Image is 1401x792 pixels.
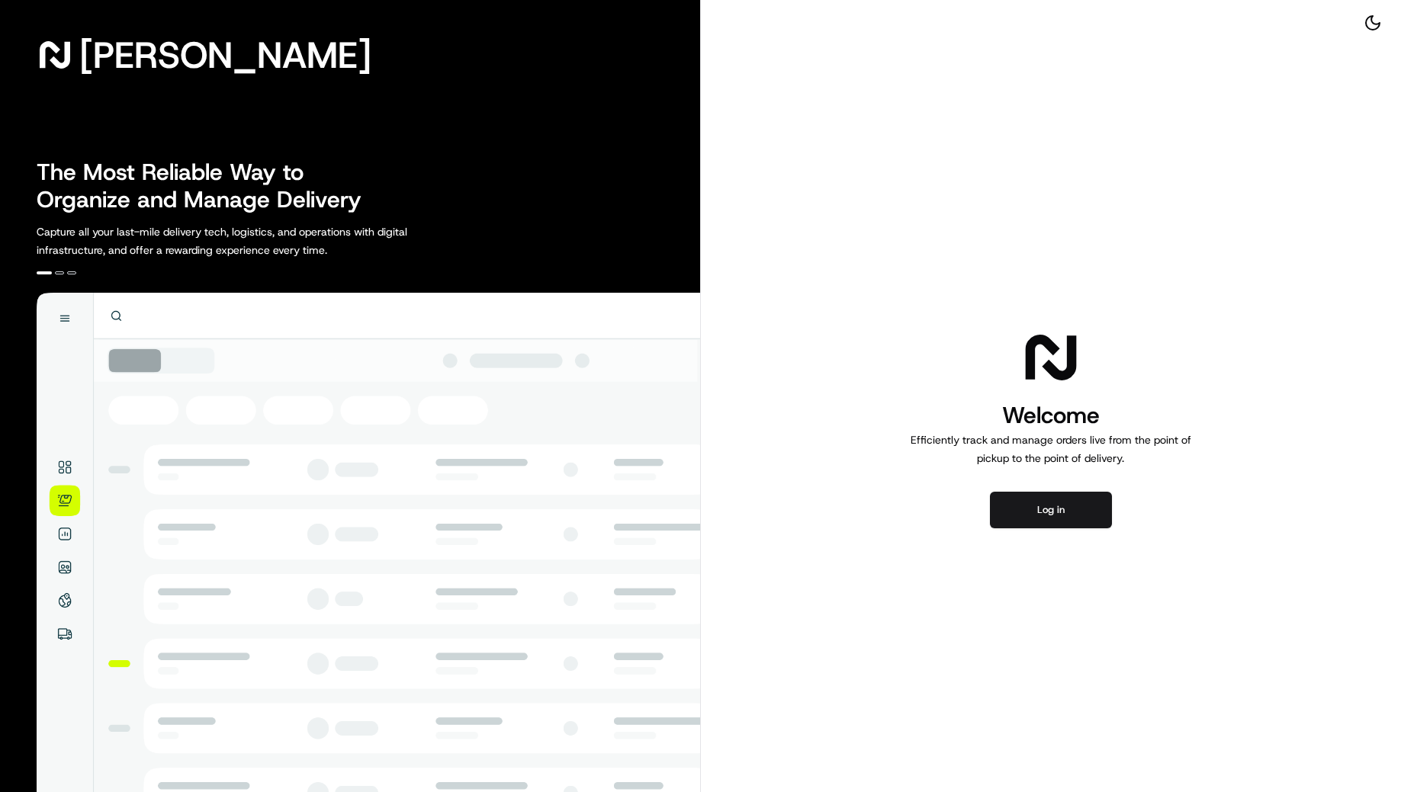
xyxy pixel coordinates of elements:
[37,223,476,259] p: Capture all your last-mile delivery tech, logistics, and operations with digital infrastructure, ...
[905,431,1197,467] p: Efficiently track and manage orders live from the point of pickup to the point of delivery.
[990,492,1112,528] button: Log in
[37,159,378,213] h2: The Most Reliable Way to Organize and Manage Delivery
[905,400,1197,431] h1: Welcome
[79,40,371,70] span: [PERSON_NAME]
